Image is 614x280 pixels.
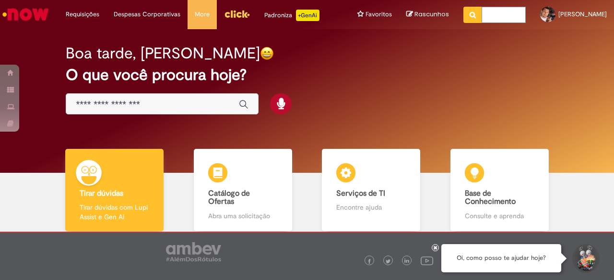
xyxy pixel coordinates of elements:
[66,10,99,19] span: Requisições
[436,149,564,232] a: Base de Conhecimento Consulte e aprenda
[406,10,449,19] a: Rascunhos
[1,5,50,24] img: ServiceNow
[195,10,210,19] span: More
[421,254,433,267] img: logo_footer_youtube.png
[260,46,274,60] img: happy-face.png
[336,189,385,198] b: Serviços de TI
[264,10,319,21] div: Padroniza
[114,10,180,19] span: Despesas Corporativas
[366,10,392,19] span: Favoritos
[80,202,149,222] p: Tirar dúvidas com Lupi Assist e Gen Ai
[166,242,221,261] img: logo_footer_ambev_rotulo_gray.png
[404,258,409,264] img: logo_footer_linkedin.png
[463,7,482,23] button: Pesquisar
[66,67,548,83] h2: O que você procura hoje?
[224,7,250,21] img: click_logo_yellow_360x200.png
[465,189,516,207] b: Base de Conhecimento
[208,189,250,207] b: Catálogo de Ofertas
[441,244,561,272] div: Oi, como posso te ajudar hoje?
[179,149,307,232] a: Catálogo de Ofertas Abra uma solicitação
[386,259,390,264] img: logo_footer_twitter.png
[307,149,436,232] a: Serviços de TI Encontre ajuda
[414,10,449,19] span: Rascunhos
[296,10,319,21] p: +GenAi
[208,211,278,221] p: Abra uma solicitação
[66,45,260,62] h2: Boa tarde, [PERSON_NAME]
[80,189,123,198] b: Tirar dúvidas
[465,211,534,221] p: Consulte e aprenda
[558,10,607,18] span: [PERSON_NAME]
[571,244,600,273] button: Iniciar Conversa de Suporte
[367,259,372,264] img: logo_footer_facebook.png
[336,202,406,212] p: Encontre ajuda
[50,149,179,232] a: Tirar dúvidas Tirar dúvidas com Lupi Assist e Gen Ai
